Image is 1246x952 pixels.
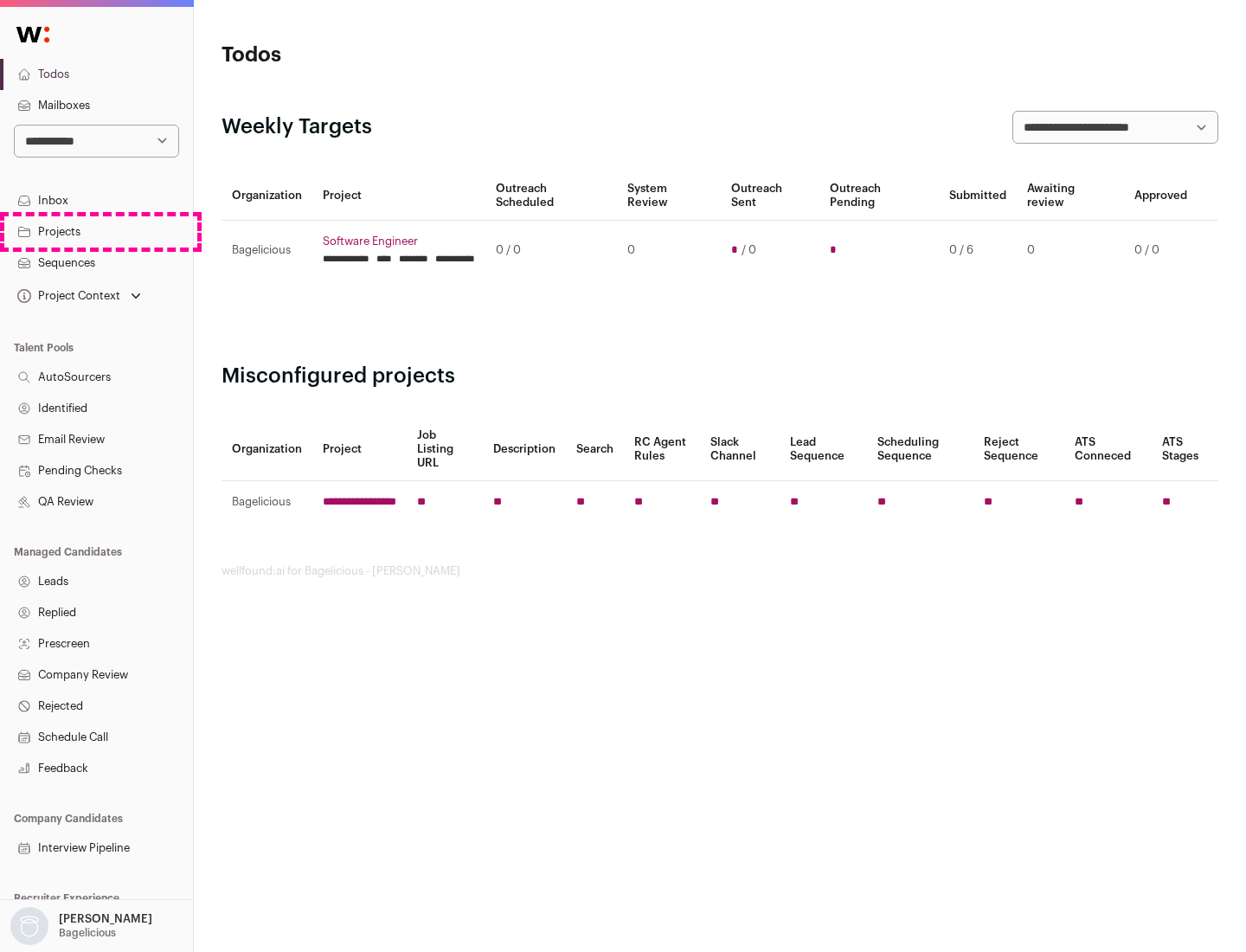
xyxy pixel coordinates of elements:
[624,418,699,481] th: RC Agent Rules
[222,42,554,69] h1: Todos
[7,907,156,945] button: Open dropdown
[483,418,566,481] th: Description
[59,912,152,926] p: [PERSON_NAME]
[939,171,1017,221] th: Submitted
[485,171,617,221] th: Outreach Scheduled
[312,171,485,221] th: Project
[312,418,407,481] th: Project
[721,171,820,221] th: Outreach Sent
[1064,418,1151,481] th: ATS Conneced
[14,284,145,308] button: Open dropdown
[1017,221,1124,280] td: 0
[10,907,48,945] img: nopic.png
[1017,171,1124,221] th: Awaiting review
[222,113,372,141] h2: Weekly Targets
[973,418,1065,481] th: Reject Sequence
[14,289,120,303] div: Project Context
[222,418,312,481] th: Organization
[485,221,617,280] td: 0 / 0
[939,221,1017,280] td: 0 / 6
[566,418,624,481] th: Search
[222,171,312,221] th: Organization
[1124,221,1198,280] td: 0 / 0
[867,418,973,481] th: Scheduling Sequence
[1124,171,1198,221] th: Approved
[742,243,756,257] span: / 0
[1152,418,1218,481] th: ATS Stages
[407,418,483,481] th: Job Listing URL
[222,221,312,280] td: Bagelicious
[617,171,720,221] th: System Review
[617,221,720,280] td: 0
[7,17,59,52] img: Wellfound
[780,418,867,481] th: Lead Sequence
[222,363,1218,390] h2: Misconfigured projects
[59,926,116,940] p: Bagelicious
[323,235,475,248] a: Software Engineer
[222,481,312,524] td: Bagelicious
[222,564,1218,578] footer: wellfound:ai for Bagelicious - [PERSON_NAME]
[819,171,938,221] th: Outreach Pending
[700,418,780,481] th: Slack Channel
